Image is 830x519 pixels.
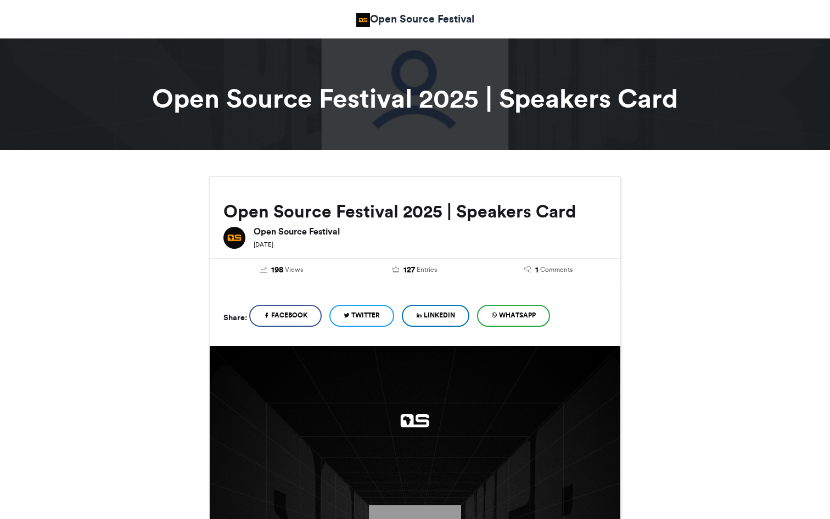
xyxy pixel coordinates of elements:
a: WhatsApp [477,305,550,327]
a: 127 Entries [357,264,474,276]
h1: Open Source Festival 2025 | Speakers Card [110,85,720,111]
a: 1 Comments [490,264,607,276]
span: 198 [271,264,283,276]
a: 198 Views [223,264,340,276]
a: Facebook [249,305,322,327]
h6: Open Source Festival [254,227,607,236]
h5: Share: [223,310,247,325]
a: LinkedIn [402,305,469,327]
span: Views [285,265,303,275]
span: Facebook [271,310,307,320]
span: Comments [540,265,573,275]
a: Twitter [329,305,394,327]
span: 1 [535,264,539,276]
small: [DATE] [254,241,273,248]
span: WhatsApp [499,310,536,320]
h2: Open Source Festival 2025 | Speakers Card [223,202,607,221]
img: Open Source Community Africa [356,13,370,27]
a: Open Source Festival [356,11,474,27]
span: Twitter [351,310,380,320]
span: 127 [403,264,415,276]
span: Entries [417,265,437,275]
span: LinkedIn [424,310,455,320]
img: Open Source Festival [223,227,245,249]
